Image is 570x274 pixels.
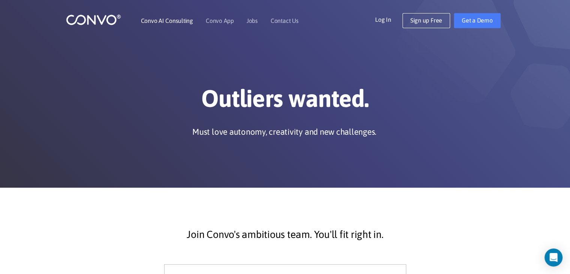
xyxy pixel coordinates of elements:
[402,13,450,28] a: Sign up Free
[375,13,402,25] a: Log In
[271,18,299,24] a: Contact Us
[206,18,234,24] a: Convo App
[192,126,376,137] p: Must love autonomy, creativity and new challenges.
[66,14,121,26] img: logo_1.png
[247,18,258,24] a: Jobs
[454,13,501,28] a: Get a Demo
[141,18,193,24] a: Convo AI Consulting
[77,84,493,119] h1: Outliers wanted.
[545,248,563,266] div: Open Intercom Messenger
[83,225,488,244] p: Join Convo's ambitious team. You'll fit right in.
